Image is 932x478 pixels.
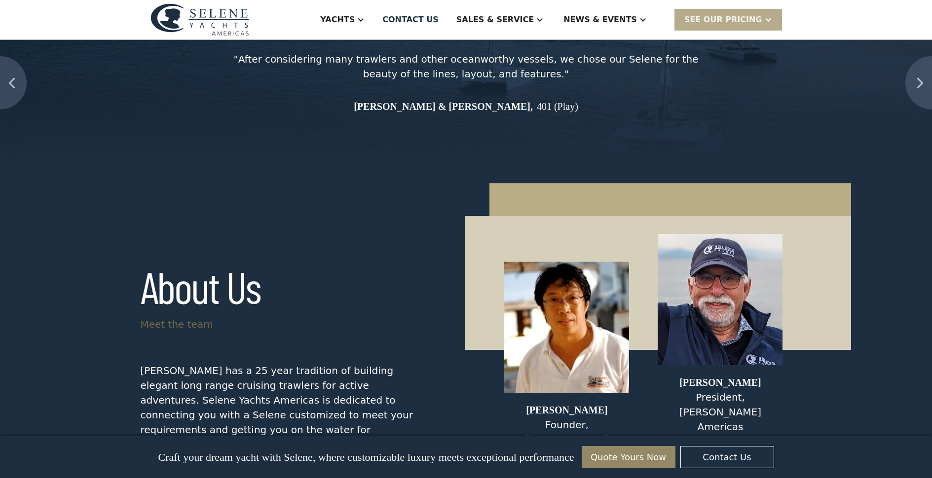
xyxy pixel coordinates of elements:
div: Founder, [PERSON_NAME] [504,417,629,447]
h3: About Us [141,262,261,311]
p: "After considering many trawlers and other oceanworthy vessels, we chose our Selene for the beaut... [229,52,703,81]
div: 401 (Play) [537,99,578,114]
div: [PERSON_NAME] [504,403,629,417]
img: icon [905,56,932,109]
img: Wayne Goldman [658,234,783,365]
div: [PERSON_NAME] & [PERSON_NAME] [354,99,530,114]
a: Quote Yours Now [582,446,675,468]
div: Meet the team [141,317,213,332]
p: Craft your dream yacht with Selene, where customizable luxury meets exceptional performance [158,451,574,464]
div: Yachts [320,14,355,26]
div: President, [PERSON_NAME] Americas [658,390,783,434]
div: next slide [893,30,932,136]
div: Sales & Service [456,14,534,26]
a: Contact Us [680,446,774,468]
div: Contact US [382,14,439,26]
div: News & EVENTS [563,14,637,26]
img: Howard Chen [504,262,629,393]
div: SEE Our Pricing [674,9,782,30]
div: , [530,99,533,114]
div: SEE Our Pricing [684,14,762,26]
p: [PERSON_NAME] has a 25 year tradition of building elegant long range cruising trawlers for active... [141,363,422,452]
img: logo [150,3,249,35]
div: [PERSON_NAME] [658,375,783,390]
